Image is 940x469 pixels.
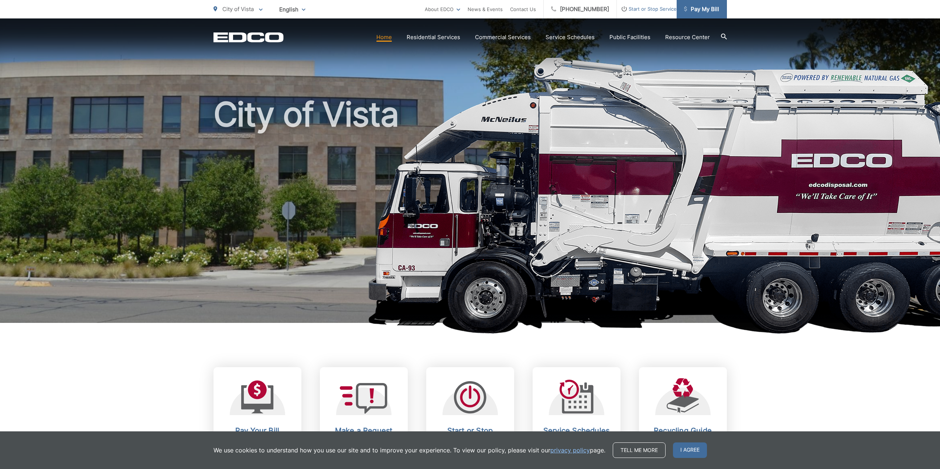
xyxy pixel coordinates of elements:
[540,426,613,435] h2: Service Schedules
[434,426,507,444] h2: Start or Stop Service
[646,426,719,435] h2: Recycling Guide
[376,33,392,42] a: Home
[213,32,284,42] a: EDCD logo. Return to the homepage.
[475,33,531,42] a: Commercial Services
[684,5,719,14] span: Pay My Bill
[609,33,650,42] a: Public Facilities
[665,33,710,42] a: Resource Center
[213,446,605,455] p: We use cookies to understand how you use our site and to improve your experience. To view our pol...
[546,33,595,42] a: Service Schedules
[222,6,254,13] span: City of Vista
[407,33,460,42] a: Residential Services
[221,426,294,435] h2: Pay Your Bill
[550,446,590,455] a: privacy policy
[213,96,727,330] h1: City of Vista
[274,3,311,16] span: English
[673,442,707,458] span: I agree
[425,5,460,14] a: About EDCO
[327,426,400,435] h2: Make a Request
[468,5,503,14] a: News & Events
[613,442,666,458] a: Tell me more
[510,5,536,14] a: Contact Us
